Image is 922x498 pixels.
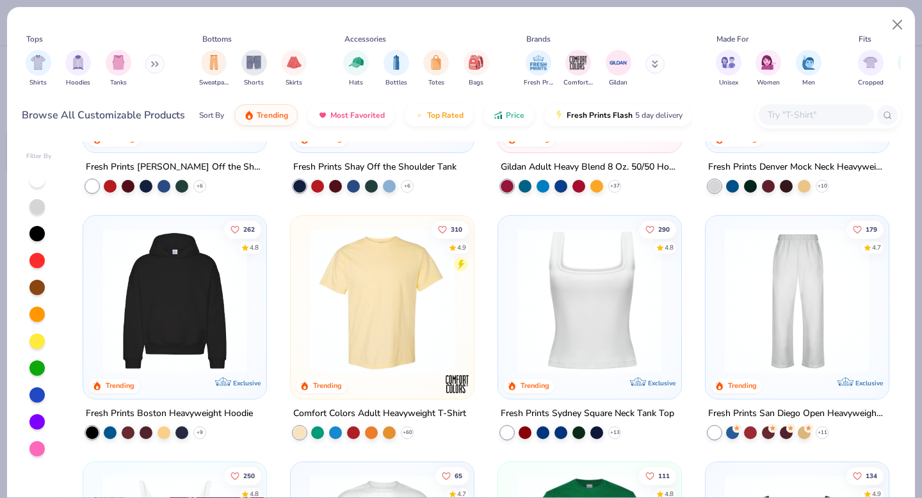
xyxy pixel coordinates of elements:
span: + 10 [817,182,827,190]
span: Hoodies [66,78,90,88]
img: 63ed7c8a-03b3-4701-9f69-be4b1adc9c5f [668,229,825,373]
span: Tanks [110,78,127,88]
button: Like [432,220,469,238]
div: Comfort Colors Adult Heavyweight T-Shirt [293,405,466,421]
button: filter button [26,50,51,88]
button: filter button [524,50,553,88]
button: filter button [281,50,307,88]
div: filter for Hats [343,50,369,88]
button: filter button [858,50,884,88]
img: most_fav.gif [318,110,328,120]
button: filter button [65,50,91,88]
img: Fresh Prints Image [529,53,548,72]
span: 111 [658,472,670,479]
img: Skirts Image [287,55,302,70]
button: filter button [796,50,821,88]
div: filter for Tanks [106,50,131,88]
span: Men [802,78,815,88]
img: 91acfc32-fd48-4d6b-bdad-a4c1a30ac3fc [96,229,254,373]
span: Women [757,78,780,88]
div: filter for Men [796,50,821,88]
span: 262 [244,226,255,232]
div: Browse All Customizable Products [22,108,185,123]
span: 179 [866,226,877,232]
button: Like [639,220,676,238]
span: Top Rated [427,110,464,120]
img: flash.gif [554,110,564,120]
button: Fresh Prints Flash5 day delivery [544,104,692,126]
div: filter for Women [756,50,781,88]
button: Price [483,104,534,126]
span: Exclusive [648,378,675,387]
img: Bags Image [469,55,483,70]
span: 134 [866,472,877,479]
div: Fits [859,33,871,45]
button: filter button [423,50,449,88]
span: Fresh Prints Flash [567,110,633,120]
img: Cropped Image [863,55,878,70]
span: + 9 [197,428,203,436]
img: df5250ff-6f61-4206-a12c-24931b20f13c [718,229,876,373]
img: Hats Image [349,55,364,70]
input: Try "T-Shirt" [766,108,865,122]
span: + 37 [610,182,619,190]
div: filter for Shirts [26,50,51,88]
span: 5 day delivery [635,108,683,123]
img: Comfort Colors Image [569,53,588,72]
span: Gildan [609,78,627,88]
button: filter button [756,50,781,88]
span: Shorts [244,78,264,88]
div: filter for Unisex [716,50,741,88]
img: Women Image [761,55,776,70]
div: Fresh Prints [PERSON_NAME] Off the Shoulder Top [86,159,264,175]
span: Bottles [385,78,407,88]
span: + 6 [197,182,203,190]
div: Sort By [199,109,224,121]
span: + 13 [610,428,619,436]
img: e55d29c3-c55d-459c-bfd9-9b1c499ab3c6 [461,229,619,373]
button: Like [225,467,262,485]
button: Like [846,220,884,238]
img: trending.gif [244,110,254,120]
div: Accessories [344,33,386,45]
div: 4.8 [665,243,674,252]
span: 65 [455,472,462,479]
div: Filter By [26,152,52,161]
div: filter for Bottles [384,50,409,88]
div: Made For [716,33,748,45]
img: Unisex Image [721,55,736,70]
button: filter button [106,50,131,88]
span: 310 [451,226,462,232]
img: 94a2aa95-cd2b-4983-969b-ecd512716e9a [511,229,668,373]
span: Bags [469,78,483,88]
button: filter button [563,50,593,88]
div: Brands [526,33,551,45]
img: Shorts Image [247,55,261,70]
span: Shirts [29,78,47,88]
div: 4.7 [872,243,881,252]
img: Men Image [802,55,816,70]
div: Fresh Prints Shay Off the Shoulder Tank [293,159,457,175]
button: Like [639,467,676,485]
img: Bottles Image [389,55,403,70]
img: Gildan logo [652,125,677,150]
span: Comfort Colors [563,78,593,88]
div: Fresh Prints Sydney Square Neck Tank Top [501,405,674,421]
div: filter for Hoodies [65,50,91,88]
span: Most Favorited [330,110,385,120]
div: Fresh Prints Boston Heavyweight Hoodie [86,405,253,421]
img: Totes Image [429,55,443,70]
img: Tanks Image [111,55,125,70]
div: Bottoms [202,33,232,45]
div: filter for Cropped [858,50,884,88]
button: Trending [234,104,298,126]
span: 250 [244,472,255,479]
div: 4.9 [457,243,466,252]
button: Like [435,467,469,485]
div: filter for Gildan [606,50,631,88]
img: Gildan Image [609,53,628,72]
span: Unisex [719,78,738,88]
div: 4.8 [250,243,259,252]
span: Cropped [858,78,884,88]
div: filter for Comfort Colors [563,50,593,88]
